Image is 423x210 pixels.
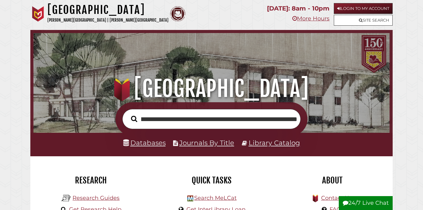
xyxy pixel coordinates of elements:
[187,195,193,201] img: Hekman Library Logo
[131,115,137,122] i: Search
[249,139,300,147] a: Library Catalog
[40,75,383,102] h1: [GEOGRAPHIC_DATA]
[179,139,234,147] a: Journals By Title
[47,17,168,24] p: [PERSON_NAME][GEOGRAPHIC_DATA] | [PERSON_NAME][GEOGRAPHIC_DATA]
[292,15,329,22] a: More Hours
[72,195,120,201] a: Research Guides
[128,114,140,124] button: Search
[194,195,237,201] a: Search MeLCat
[156,175,267,186] h2: Quick Tasks
[30,6,46,22] img: Calvin University
[334,3,393,14] a: Login to My Account
[170,6,185,22] img: Calvin Theological Seminary
[321,195,352,201] a: Contact Us
[47,3,168,17] h1: [GEOGRAPHIC_DATA]
[62,194,71,203] img: Hekman Library Logo
[123,139,166,147] a: Databases
[277,175,388,186] h2: About
[334,15,393,26] a: Site Search
[267,3,329,14] p: [DATE]: 8am - 10pm
[35,175,146,186] h2: Research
